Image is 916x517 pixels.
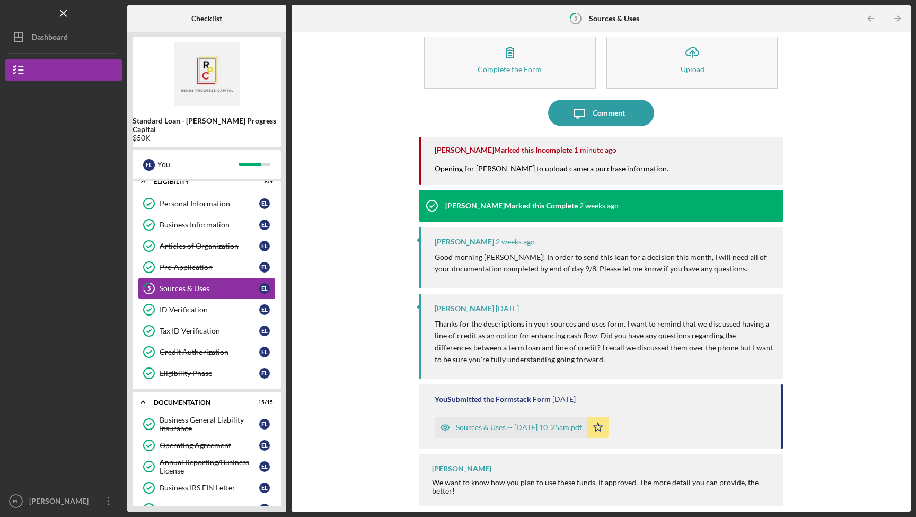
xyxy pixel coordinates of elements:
[138,214,276,235] a: Business InformationEL
[160,416,259,433] div: Business General Liability Insurance
[259,504,270,514] div: E L
[160,505,259,513] div: Business Collateral & DTE
[259,198,270,209] div: E L
[160,484,259,492] div: Business IRS EIN Letter
[259,419,270,430] div: E L
[138,456,276,477] a: Annual Reporting/Business LicenseEL
[160,263,259,271] div: Pre-Application
[138,320,276,341] a: Tax ID VerificationEL
[456,423,582,432] div: Sources & Uses -- [DATE] 10_25am.pdf
[133,117,281,134] b: Standard Loan - [PERSON_NAME] Progress Capital
[138,193,276,214] a: Personal InformationEL
[160,221,259,229] div: Business Information
[496,238,535,246] time: 2025-09-03 14:42
[160,348,259,356] div: Credit Authorization
[259,440,270,451] div: E L
[496,304,519,313] time: 2025-08-26 16:10
[160,458,259,475] div: Annual Reporting/Business License
[574,15,577,22] tspan: 5
[157,155,239,173] div: You
[160,327,259,335] div: Tax ID Verification
[259,241,270,251] div: E L
[138,414,276,435] a: Business General Liability InsuranceEL
[435,238,494,246] div: [PERSON_NAME]
[160,369,259,378] div: Eligibility Phase
[160,199,259,208] div: Personal Information
[478,65,542,73] div: Complete the Form
[138,341,276,363] a: Credit AuthorizationEL
[589,14,639,23] b: Sources & Uses
[548,100,654,126] button: Comment
[259,283,270,294] div: E L
[593,100,625,126] div: Comment
[254,179,273,185] div: 8 / 9
[5,490,122,512] button: EL[PERSON_NAME]
[138,299,276,320] a: ID VerificationEL
[138,278,276,299] a: 5Sources & UsesEL
[435,251,773,275] p: Good morning [PERSON_NAME]! In order to send this loan for a decision this month, I will need all...
[160,305,259,314] div: ID Verification
[259,347,270,357] div: E L
[435,395,551,404] div: You Submitted the Formstack Form
[435,146,572,154] div: [PERSON_NAME] Marked this Incomplete
[259,461,270,472] div: E L
[147,285,151,292] tspan: 5
[32,27,68,50] div: Dashboard
[138,257,276,278] a: Pre-ApplicationEL
[27,490,95,514] div: [PERSON_NAME]
[432,465,491,473] div: [PERSON_NAME]
[138,435,276,456] a: Operating AgreementEL
[5,27,122,48] button: Dashboard
[138,235,276,257] a: Articles of OrganizationEL
[259,220,270,230] div: E L
[606,28,778,89] button: Upload
[259,368,270,379] div: E L
[154,399,246,406] div: Documentation
[552,395,576,404] time: 2025-08-26 14:25
[143,159,155,171] div: E L
[681,65,704,73] div: Upload
[435,417,609,438] button: Sources & Uses -- [DATE] 10_25am.pdf
[254,399,273,406] div: 15 / 15
[424,28,596,89] button: Complete the Form
[160,242,259,250] div: Articles of Organization
[259,483,270,493] div: E L
[160,284,259,293] div: Sources & Uses
[259,326,270,336] div: E L
[160,441,259,450] div: Operating Agreement
[574,146,616,154] time: 2025-09-16 18:19
[138,363,276,384] a: Eligibility PhaseEL
[579,201,619,210] time: 2025-09-03 14:42
[259,262,270,273] div: E L
[435,304,494,313] div: [PERSON_NAME]
[191,14,222,23] b: Checklist
[435,318,773,366] p: Thanks for the descriptions in your sources and uses form. I want to remind that we discussed hav...
[435,163,679,185] div: Opening for [PERSON_NAME] to upload camera purchase information.
[154,179,246,185] div: Eligibility
[445,201,578,210] div: [PERSON_NAME] Marked this Complete
[259,304,270,315] div: E L
[13,498,19,504] text: EL
[133,134,281,142] div: $50K
[138,477,276,498] a: Business IRS EIN LetterEL
[133,42,281,106] img: Product logo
